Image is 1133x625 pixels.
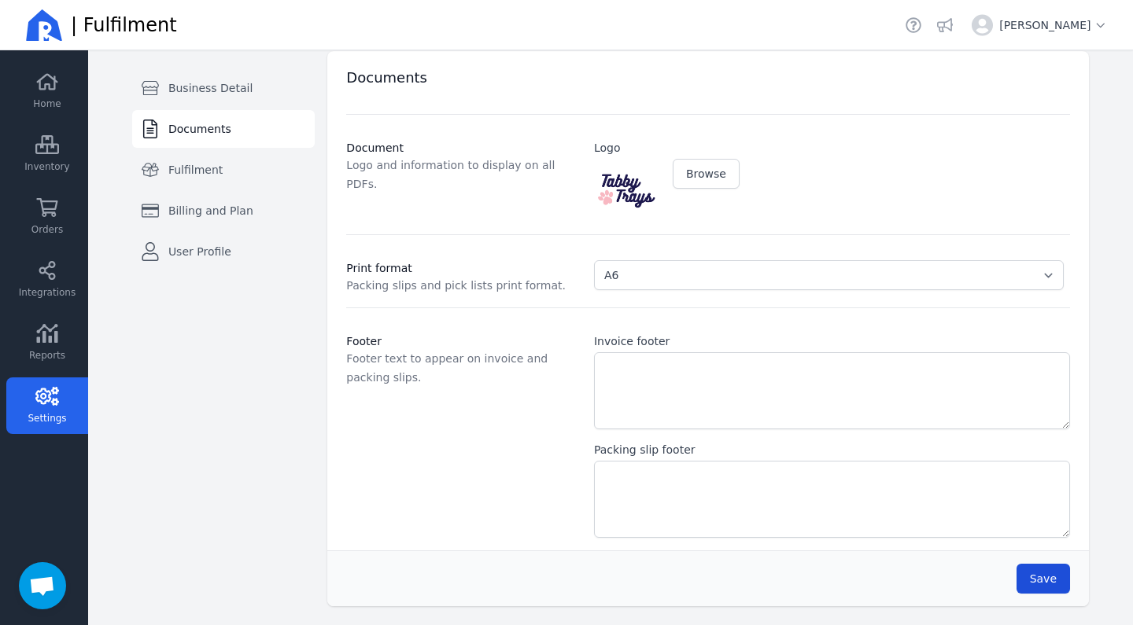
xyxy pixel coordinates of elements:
[29,349,65,362] span: Reports
[346,140,575,156] h3: Document
[168,162,223,178] span: Fulfilment
[346,279,566,292] span: Packing slips and pick lists print format.
[346,352,548,384] span: Footer text to appear on invoice and packing slips.
[168,203,253,219] span: Billing and Plan
[132,151,315,189] a: Fulfilment
[594,140,621,156] label: Logo
[132,110,315,148] a: Documents
[168,244,231,259] span: User Profile
[686,167,726,180] span: Browse
[999,17,1108,33] span: [PERSON_NAME]
[594,159,657,222] img: logo
[594,333,670,349] label: Invoice footer
[346,333,575,349] h3: Footer
[33,97,61,110] span: Home
[132,192,315,230] a: Billing and Plan
[71,13,177,38] span: | Fulfilment
[594,442,696,458] label: Packing slip footer
[346,159,555,190] span: Logo and information to display on all PDFs.
[1030,572,1057,585] span: Save
[19,286,76,299] span: Integrations
[673,159,740,189] button: Browse
[168,121,231,137] span: Documents
[132,233,315,270] a: User Profile
[31,223,63,236] span: Orders
[902,14,924,36] a: Helpdesk
[19,562,66,609] div: Open chat
[965,8,1114,42] button: [PERSON_NAME]
[28,412,66,425] span: Settings
[1017,564,1070,594] button: Save
[132,69,315,107] a: Business Detail
[346,260,575,276] h3: Print format
[346,67,427,89] h2: Documents
[24,160,69,173] span: Inventory
[168,80,253,96] span: Business Detail
[25,6,63,44] img: Ricemill Logo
